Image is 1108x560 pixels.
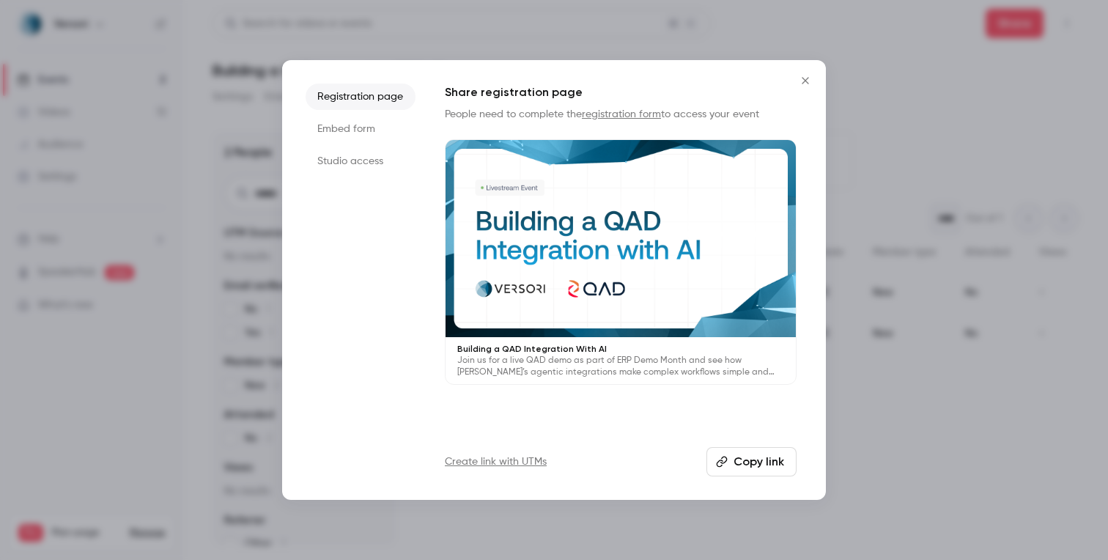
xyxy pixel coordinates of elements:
[306,148,415,174] li: Studio access
[791,66,820,95] button: Close
[457,343,784,355] p: Building a QAD Integration With AI
[582,109,661,119] a: registration form
[706,447,797,476] button: Copy link
[306,116,415,142] li: Embed form
[445,454,547,469] a: Create link with UTMs
[445,107,797,122] p: People need to complete the to access your event
[445,139,797,385] a: Building a QAD Integration With AIJoin us for a live QAD demo as part of ERP Demo Month and see h...
[457,355,784,378] p: Join us for a live QAD demo as part of ERP Demo Month and see how [PERSON_NAME]’s agentic integra...
[306,84,415,110] li: Registration page
[445,84,797,101] h1: Share registration page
